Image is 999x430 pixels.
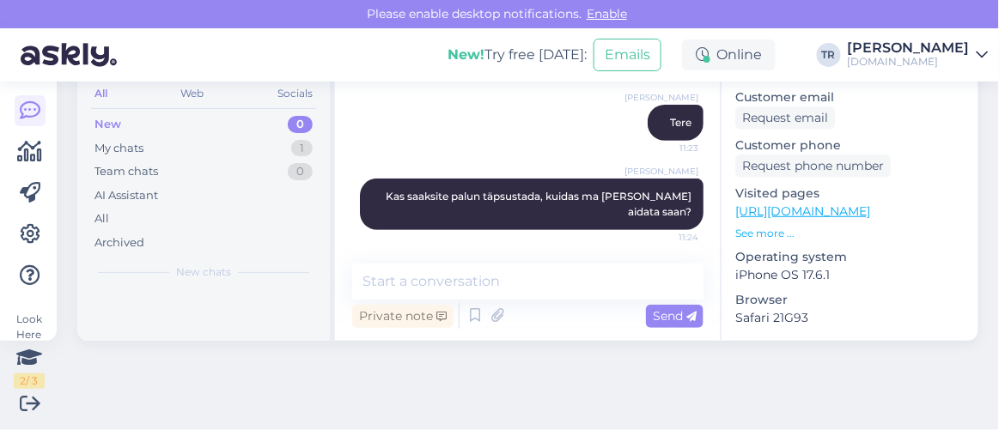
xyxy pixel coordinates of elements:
span: Send [653,308,697,324]
div: Private note [352,305,454,328]
p: iPhone OS 17.6.1 [735,266,965,284]
span: 11:24 [634,231,698,244]
div: New [94,116,121,133]
div: Online [682,39,776,70]
p: Browser [735,291,965,309]
span: 11:23 [634,142,698,154]
a: [PERSON_NAME][DOMAIN_NAME] [848,41,989,69]
span: Enable [582,6,632,21]
div: 0 [288,116,313,133]
div: My chats [94,140,143,157]
p: Safari 21G93 [735,309,965,327]
p: Visited pages [735,185,965,203]
span: [PERSON_NAME] [624,91,698,104]
div: Web [178,82,208,105]
p: Customer email [735,88,965,106]
span: New chats [176,264,231,280]
div: 1 [291,140,313,157]
p: Customer phone [735,136,965,154]
div: Request phone number [735,154,891,178]
div: 2 / 3 [14,373,45,389]
div: Try free [DATE]: [448,45,587,65]
button: Emails [594,39,661,71]
b: New! [448,46,484,63]
span: Kas saaksite palun täpsustada, kuidas ma [PERSON_NAME] aidata saan? [386,190,694,218]
div: Request email [735,106,835,130]
p: See more ... [735,226,965,241]
div: TR [817,43,841,67]
span: [PERSON_NAME] [624,165,698,178]
div: All [94,210,109,227]
div: [PERSON_NAME] [848,41,970,55]
div: 0 [288,163,313,180]
div: Archived [94,234,144,251]
div: Socials [274,82,316,105]
p: Operating system [735,248,965,266]
div: Team chats [94,163,158,180]
div: AI Assistant [94,187,158,204]
div: All [91,82,111,105]
a: [URL][DOMAIN_NAME] [735,203,870,219]
span: Tere [670,116,691,129]
div: Look Here [14,312,45,389]
div: [DOMAIN_NAME] [848,55,970,69]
